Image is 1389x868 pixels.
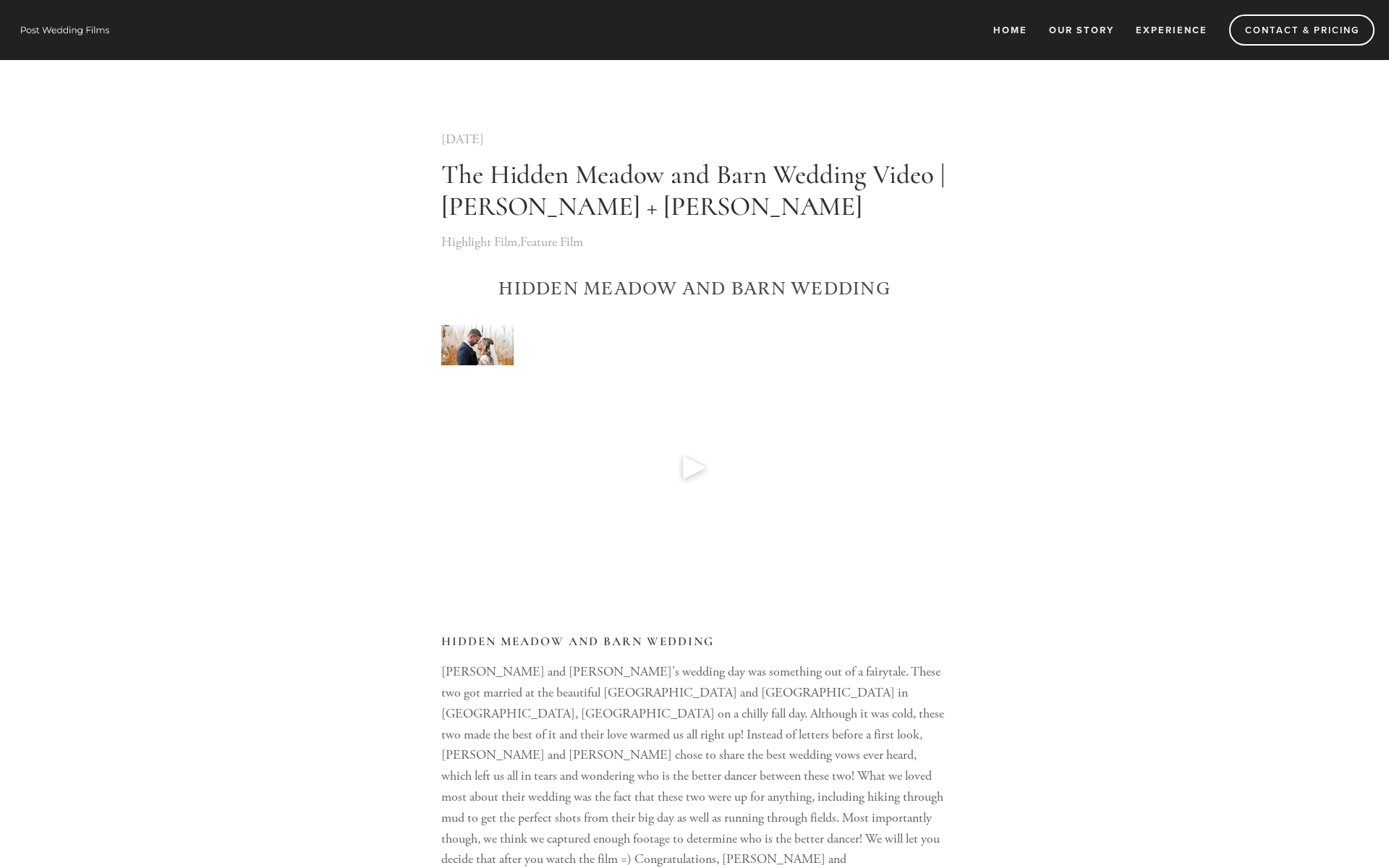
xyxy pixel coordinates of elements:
[14,19,116,41] img: Wisconsin Wedding Videographer
[984,18,1037,42] a: Home
[441,234,517,250] a: Highlight Film
[1229,14,1375,46] a: Contact & Pricing
[441,158,945,223] a: The Hidden Meadow and Barn Wedding Video | [PERSON_NAME] + [PERSON_NAME]
[1126,18,1217,42] a: Experience
[441,234,583,250] span: ,
[441,131,484,148] a: [DATE]
[1040,18,1123,42] a: Our Story
[441,278,948,300] h2: Hidden Meadow and Barn Wedding
[677,450,712,485] div: Play
[520,234,583,250] a: Feature Film
[441,634,948,649] h3: Hidden Meadow and Barn Wedding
